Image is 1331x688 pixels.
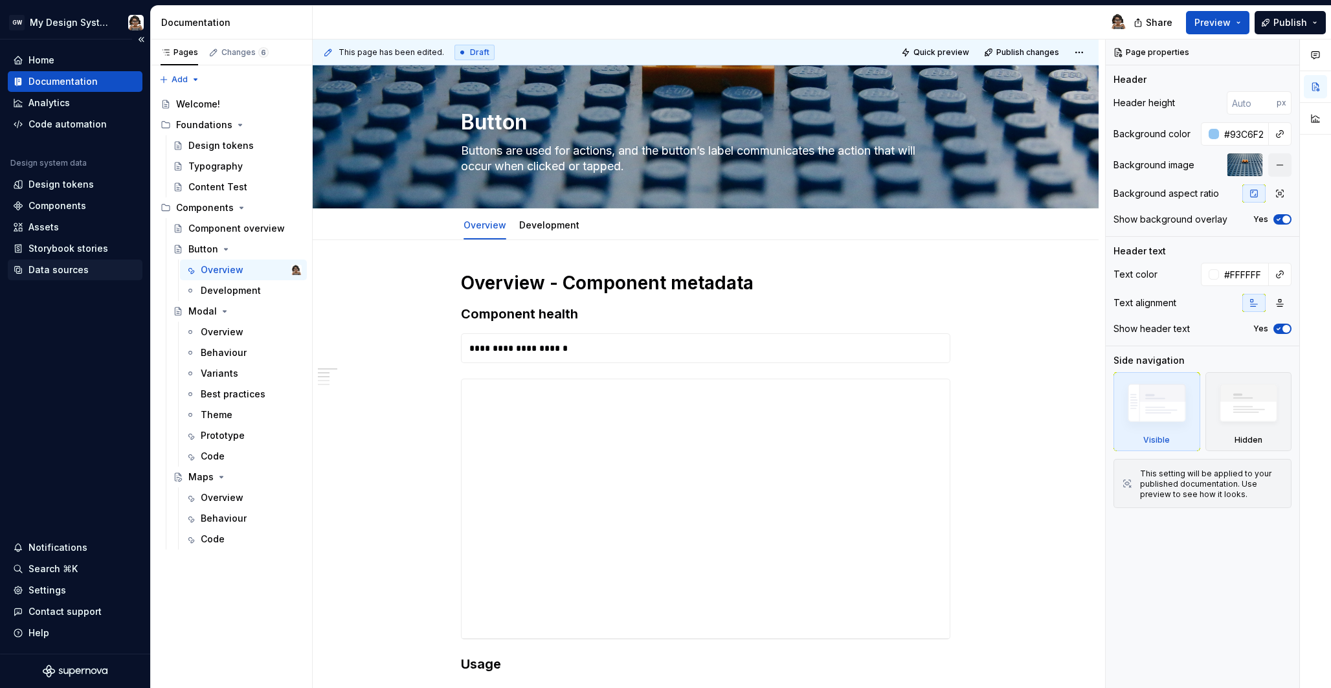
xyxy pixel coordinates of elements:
[470,47,489,58] span: Draft
[201,326,243,338] div: Overview
[43,665,107,678] a: Supernova Logo
[28,242,108,255] div: Storybook stories
[180,363,307,384] a: Variants
[1113,187,1219,200] div: Background aspect ratio
[176,118,232,131] div: Foundations
[180,280,307,301] a: Development
[155,94,307,115] a: Welcome!
[28,118,107,131] div: Code automation
[28,178,94,191] div: Design tokens
[180,446,307,467] a: Code
[8,114,142,135] a: Code automation
[155,71,204,89] button: Add
[201,512,247,525] div: Behaviour
[458,107,948,138] textarea: Button
[339,47,444,58] span: This page has been edited.
[180,425,307,446] a: Prototype
[897,43,975,61] button: Quick preview
[458,211,511,238] div: Overview
[1113,322,1190,335] div: Show header text
[8,174,142,195] a: Design tokens
[461,271,950,294] h1: Overview - Component metadata
[30,16,113,29] div: My Design System
[1186,11,1249,34] button: Preview
[1227,91,1277,115] input: Auto
[8,71,142,92] a: Documentation
[1113,128,1191,140] div: Background color
[9,15,25,30] div: GW
[458,140,948,177] textarea: Buttons are used for actions, and the button’s label communicates the action that will occur when...
[180,405,307,425] a: Theme
[1113,245,1166,258] div: Header text
[188,160,243,173] div: Typography
[201,450,225,463] div: Code
[28,221,59,234] div: Assets
[1205,372,1292,451] div: Hidden
[8,537,142,558] button: Notifications
[461,305,950,323] h3: Component health
[176,201,234,214] div: Components
[128,15,144,30] img: Jessica
[180,487,307,508] a: Overview
[1277,98,1286,108] p: px
[168,301,307,322] a: Modal
[155,94,307,549] div: Page tree
[28,263,89,276] div: Data sources
[201,388,265,401] div: Best practices
[980,43,1065,61] button: Publish changes
[201,284,261,297] div: Development
[1113,268,1158,281] div: Text color
[1235,435,1262,445] div: Hidden
[8,623,142,643] button: Help
[180,508,307,529] a: Behaviour
[28,584,66,597] div: Settings
[1143,435,1170,445] div: Visible
[180,529,307,549] a: Code
[168,156,307,177] a: Typography
[188,305,217,318] div: Modal
[1113,213,1227,226] div: Show background overlay
[172,74,188,85] span: Add
[188,181,247,194] div: Content Test
[8,260,142,280] a: Data sources
[168,218,307,239] a: Component overview
[1253,214,1268,225] label: Yes
[8,559,142,579] button: Search ⌘K
[132,30,150,49] button: Collapse sidebar
[1194,16,1231,29] span: Preview
[168,467,307,487] a: Maps
[1253,324,1268,334] label: Yes
[188,139,254,152] div: Design tokens
[201,367,238,380] div: Variants
[168,177,307,197] a: Content Test
[464,219,506,230] a: Overview
[180,322,307,342] a: Overview
[221,47,269,58] div: Changes
[1255,11,1326,34] button: Publish
[1219,122,1269,146] input: Auto
[161,47,198,58] div: Pages
[258,47,269,58] span: 6
[161,16,307,29] div: Documentation
[201,263,243,276] div: Overview
[1113,96,1175,109] div: Header height
[1113,372,1200,451] div: Visible
[514,211,585,238] div: Development
[1146,16,1172,29] span: Share
[155,115,307,135] div: Foundations
[8,217,142,238] a: Assets
[168,239,307,260] a: Button
[1140,469,1283,500] div: This setting will be applied to your published documentation. Use preview to see how it looks.
[8,238,142,259] a: Storybook stories
[28,54,54,67] div: Home
[3,8,148,36] button: GWMy Design SystemJessica
[28,627,49,639] div: Help
[8,580,142,601] a: Settings
[291,265,302,275] img: Jessica
[1113,73,1146,86] div: Header
[8,50,142,71] a: Home
[28,541,87,554] div: Notifications
[201,491,243,504] div: Overview
[10,158,87,168] div: Design system data
[913,47,969,58] span: Quick preview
